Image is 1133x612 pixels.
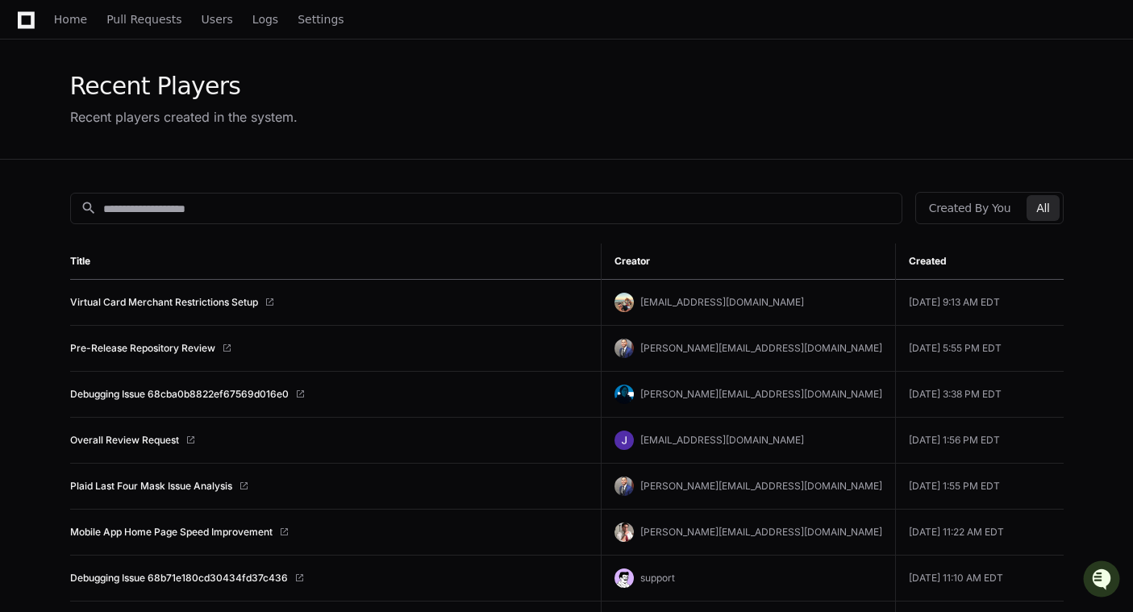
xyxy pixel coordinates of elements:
span: [PERSON_NAME][EMAIL_ADDRESS][DOMAIN_NAME] [640,342,882,354]
a: Virtual Card Merchant Restrictions Setup [70,296,258,309]
a: Mobile App Home Page Speed Improvement [70,526,273,539]
img: avatar [614,568,634,588]
td: [DATE] 9:13 AM EDT [896,280,1064,326]
td: [DATE] 1:55 PM EDT [896,464,1064,510]
div: Start new chat [55,120,265,136]
span: [PERSON_NAME][EMAIL_ADDRESS][DOMAIN_NAME] [640,526,882,538]
mat-icon: search [81,200,97,216]
span: Pylon [160,169,195,181]
img: 1756235613930-3d25f9e4-fa56-45dd-b3ad-e072dfbd1548 [16,120,45,149]
a: Home [54,2,87,39]
button: Start new chat [274,125,294,144]
td: [DATE] 11:10 AM EDT [896,556,1064,602]
a: Debugging Issue 68cba0b8822ef67569d016e0 [70,388,289,401]
a: Plaid Last Four Mask Issue Analysis [70,480,232,493]
th: Title [70,244,602,280]
span: Users [202,15,233,24]
span: Home [54,15,87,24]
span: [EMAIL_ADDRESS][DOMAIN_NAME] [640,296,804,308]
a: Pull Requests [106,2,181,39]
img: PlayerZero [16,16,48,48]
a: Logs [252,2,278,39]
td: [DATE] 5:55 PM EDT [896,326,1064,372]
td: [DATE] 11:22 AM EDT [896,510,1064,556]
span: Settings [298,15,344,24]
a: Debugging Issue 68b71e180cd30434fd37c436 [70,572,288,585]
span: [PERSON_NAME][EMAIL_ADDRESS][DOMAIN_NAME] [640,388,882,400]
div: Welcome [16,65,294,90]
div: Recent Players [70,72,298,101]
a: Pre-Release Repository Review [70,342,215,355]
img: ACg8ocLr5ocjS_DnUyfbXRNw75xRvVUWooYLev62PzYbnSNZmqzyVjIU=s96-c [614,522,634,542]
span: Pull Requests [106,15,181,24]
th: Created [896,244,1064,280]
img: ACg8ocK82czxya8bQ8sHeqSe3i3bvfMDDA_UOgZvfisSixqIboS_ZPQ=s96-c [614,339,634,358]
a: Users [202,2,233,39]
span: [PERSON_NAME][EMAIL_ADDRESS][DOMAIN_NAME] [640,480,882,492]
span: Logs [252,15,278,24]
img: ACg8ocJOjXanhm2_DDVhAO3_4XiWkWkCNEGE5AwKHu4kWsS-DqaQGQ=s96-c [614,431,634,450]
a: Overall Review Request [70,434,179,447]
td: [DATE] 1:56 PM EDT [896,418,1064,464]
td: [DATE] 3:38 PM EDT [896,372,1064,418]
th: Creator [602,244,896,280]
span: support [640,572,675,584]
div: Recent players created in the system. [70,107,298,127]
button: All [1027,195,1059,221]
a: Powered byPylon [114,169,195,181]
div: We're available if you need us! [55,136,204,149]
img: ACg8ocK82czxya8bQ8sHeqSe3i3bvfMDDA_UOgZvfisSixqIboS_ZPQ=s96-c [614,477,634,496]
img: ACg8ocK9Ofr5Egy6zvw6UWovChFYLvkQkLCiibXY1sNKAlxXs4DtgkU=s96-c [614,385,634,404]
span: [EMAIL_ADDRESS][DOMAIN_NAME] [640,434,804,446]
a: Settings [298,2,344,39]
button: Created By You [919,195,1020,221]
img: ACg8ocIc_vBBsKSkEaXlBMu_aBm8R_pYuB2GX0ZmnEI4WVmBCaAnJI8=s96-c [614,293,634,312]
iframe: Open customer support [1081,559,1125,602]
